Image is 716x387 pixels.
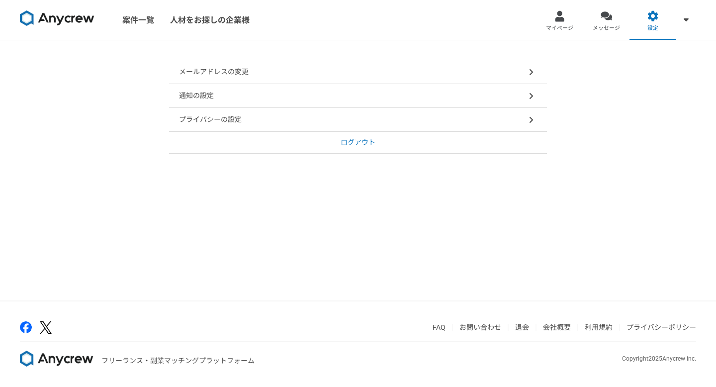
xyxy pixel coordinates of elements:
p: ログアウト [341,137,375,148]
img: 8DqYSo04kwAAAAASUVORK5CYII= [20,10,94,26]
p: プライバシーの設定 [179,114,242,125]
a: FAQ [433,323,446,331]
span: メッセージ [593,24,620,32]
a: お問い合わせ [459,323,501,331]
p: メールアドレスの変更 [179,67,249,77]
img: x-391a3a86.png [40,321,52,334]
span: マイページ [546,24,573,32]
p: Copyright 2025 Anycrew inc. [622,354,696,363]
img: 8DqYSo04kwAAAAASUVORK5CYII= [20,351,93,367]
a: 退会 [515,323,529,331]
a: プライバシーポリシー [626,323,696,331]
a: 利用規約 [585,323,613,331]
span: 設定 [647,24,658,32]
img: facebook-2adfd474.png [20,321,32,333]
a: 会社概要 [543,323,571,331]
p: 通知の設定 [179,91,214,101]
a: ログアウト [169,132,547,154]
p: フリーランス・副業マッチングプラットフォーム [101,356,255,366]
